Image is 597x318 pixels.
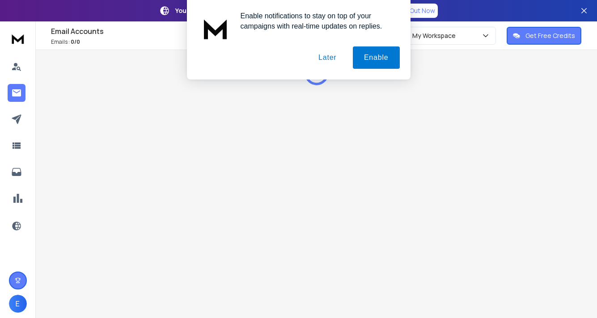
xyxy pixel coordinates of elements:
[353,46,400,69] button: Enable
[198,11,233,46] img: notification icon
[9,295,27,313] button: E
[307,46,347,69] button: Later
[233,11,400,31] div: Enable notifications to stay on top of your campaigns with real-time updates on replies.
